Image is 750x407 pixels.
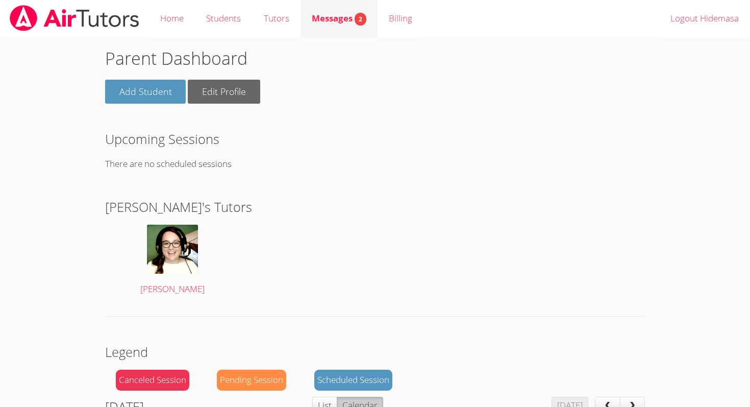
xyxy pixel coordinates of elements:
div: Scheduled Session [314,370,392,391]
div: Pending Session [217,370,286,391]
h2: Legend [105,342,645,362]
img: avatar.png [147,225,198,274]
a: Add Student [105,80,186,104]
a: [PERSON_NAME] [116,225,229,297]
span: Messages [312,12,366,24]
h2: [PERSON_NAME]'s Tutors [105,197,645,217]
a: Edit Profile [188,80,260,104]
span: [PERSON_NAME] [140,283,205,295]
span: 2 [355,13,366,26]
h1: Parent Dashboard [105,45,645,71]
h2: Upcoming Sessions [105,129,645,149]
p: There are no scheduled sessions [105,157,645,172]
img: airtutors_banner-c4298cdbf04f3fff15de1276eac7730deb9818008684d7c2e4769d2f7ddbe033.png [9,5,140,31]
div: Canceled Session [116,370,189,391]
